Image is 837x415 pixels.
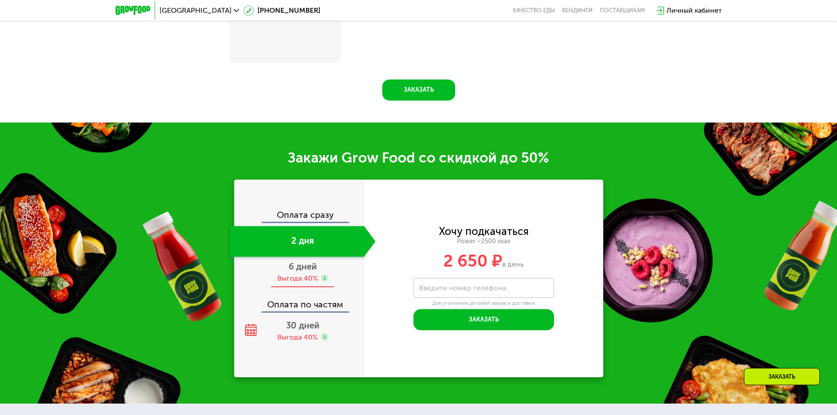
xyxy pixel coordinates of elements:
div: Заказать [744,368,820,385]
div: поставщикам [600,7,645,14]
div: Выгода 40% [277,332,318,342]
button: Заказать [382,79,455,101]
label: Введите номер телефона [419,285,506,290]
span: [GEOGRAPHIC_DATA] [159,7,232,14]
span: 6 дней [289,261,317,272]
div: Выгода 40% [277,274,318,283]
div: Оплата по частям [235,291,364,311]
div: Оплата сразу [235,210,364,222]
div: Личный кабинет [667,5,722,16]
div: Для уточнения деталей заказа и доставки [413,300,554,307]
div: Хочу подкачаться [439,227,529,236]
span: в день [502,260,524,268]
a: Вендинги [562,7,593,14]
span: 30 дней [286,320,319,331]
a: Качество еды [513,7,555,14]
span: 2 650 ₽ [443,251,502,271]
button: Заказать [413,309,554,330]
a: [PHONE_NUMBER] [243,5,320,16]
div: Power ~2500 ккал [364,238,603,245]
